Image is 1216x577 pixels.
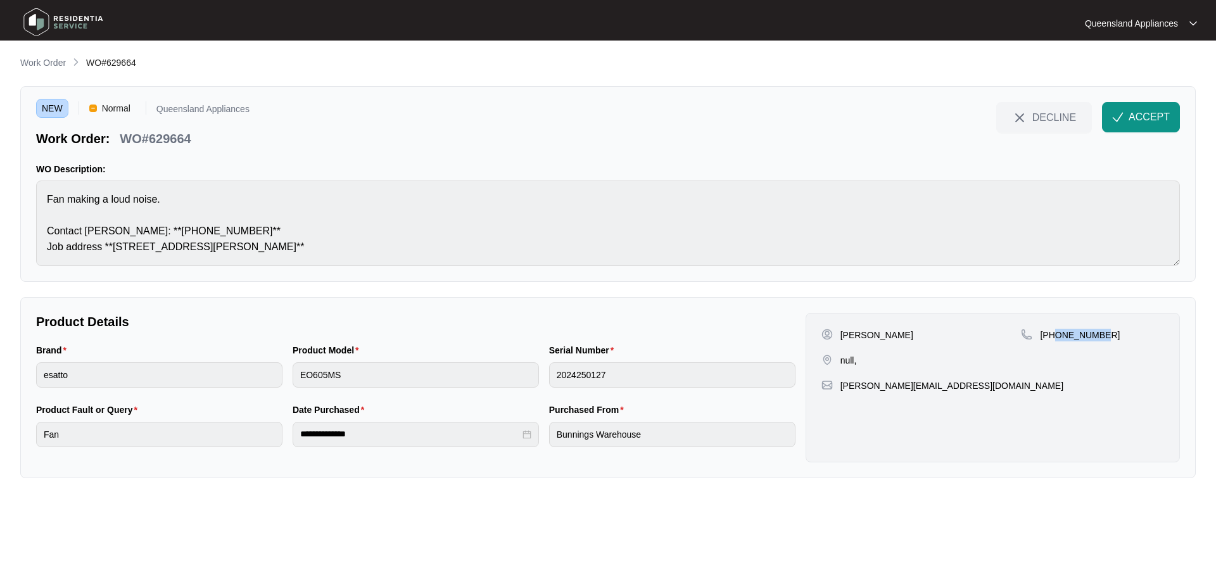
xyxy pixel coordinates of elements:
[300,428,520,441] input: Date Purchased
[120,130,191,148] p: WO#629664
[36,163,1180,175] p: WO Description:
[1085,17,1178,30] p: Queensland Appliances
[1129,110,1170,125] span: ACCEPT
[36,130,110,148] p: Work Order:
[36,344,72,357] label: Brand
[36,313,795,331] p: Product Details
[71,57,81,67] img: chevron-right
[840,379,1063,392] p: [PERSON_NAME][EMAIL_ADDRESS][DOMAIN_NAME]
[36,99,68,118] span: NEW
[36,403,142,416] label: Product Fault or Query
[1102,102,1180,132] button: check-IconACCEPT
[821,329,833,340] img: user-pin
[821,354,833,365] img: map-pin
[293,362,539,388] input: Product Model
[18,56,68,70] a: Work Order
[840,354,857,367] p: null,
[36,181,1180,266] textarea: Fan making a loud noise. Contact [PERSON_NAME]: **[PHONE_NUMBER]** Job address **[STREET_ADDRESS]...
[20,56,66,69] p: Work Order
[996,102,1092,132] button: close-IconDECLINE
[549,362,795,388] input: Serial Number
[1021,329,1032,340] img: map-pin
[19,3,108,41] img: residentia service logo
[293,344,364,357] label: Product Model
[549,403,629,416] label: Purchased From
[1112,111,1124,123] img: check-Icon
[36,422,282,447] input: Product Fault or Query
[821,379,833,391] img: map-pin
[1012,110,1027,125] img: close-Icon
[549,344,619,357] label: Serial Number
[86,58,136,68] span: WO#629664
[156,105,250,118] p: Queensland Appliances
[1040,329,1120,341] p: [PHONE_NUMBER]
[840,329,913,341] p: [PERSON_NAME]
[89,105,97,112] img: Vercel Logo
[293,403,369,416] label: Date Purchased
[1189,20,1197,27] img: dropdown arrow
[549,422,795,447] input: Purchased From
[1032,110,1076,124] span: DECLINE
[97,99,136,118] span: Normal
[36,362,282,388] input: Brand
